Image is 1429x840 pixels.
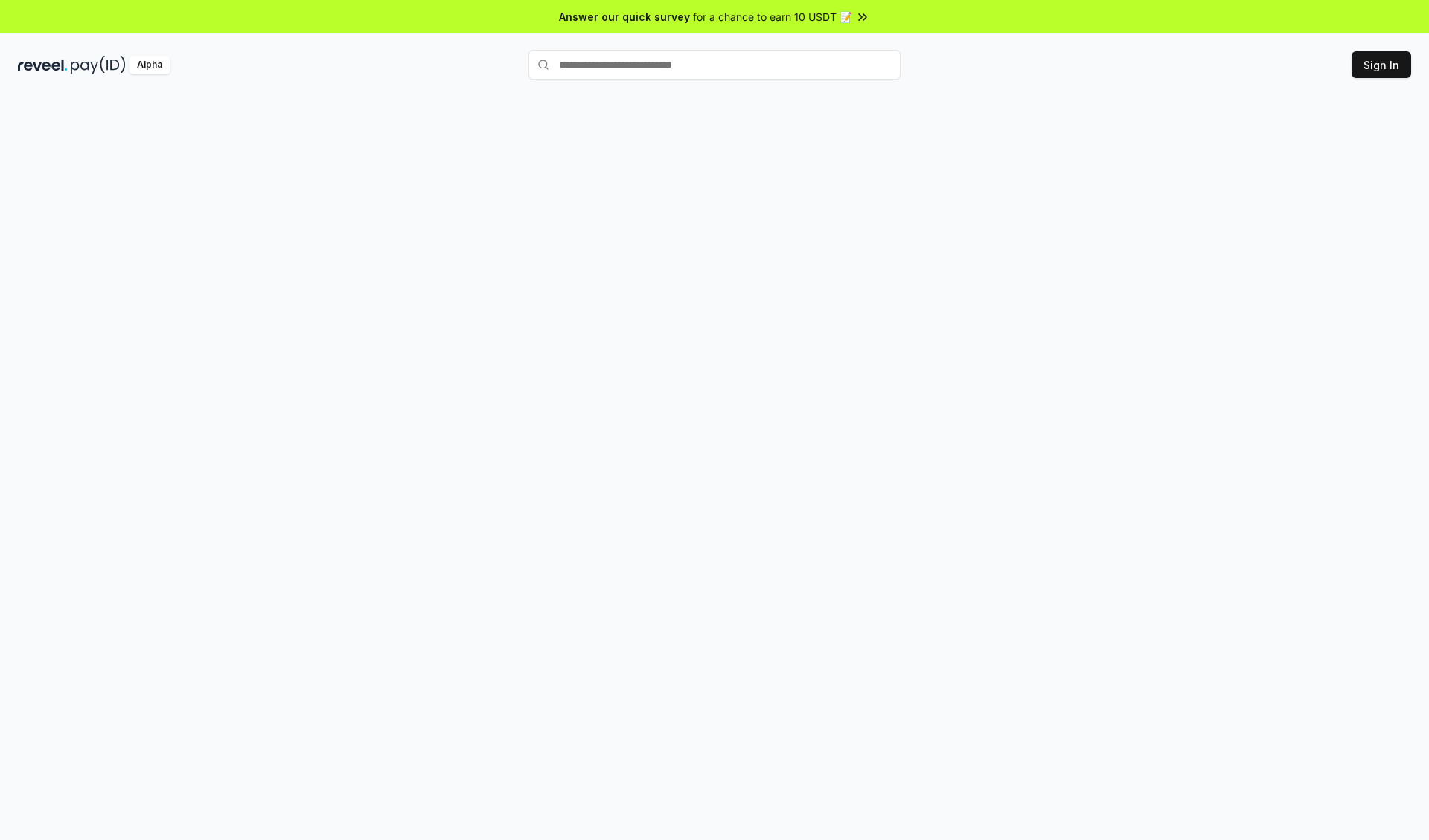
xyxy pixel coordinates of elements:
img: reveel_dark [18,56,68,74]
span: for a chance to earn 10 USDT 📝 [693,9,852,25]
span: Answer our quick survey [559,9,690,25]
button: Sign In [1352,51,1411,78]
div: Alpha [129,56,170,74]
img: pay_id [71,56,126,74]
